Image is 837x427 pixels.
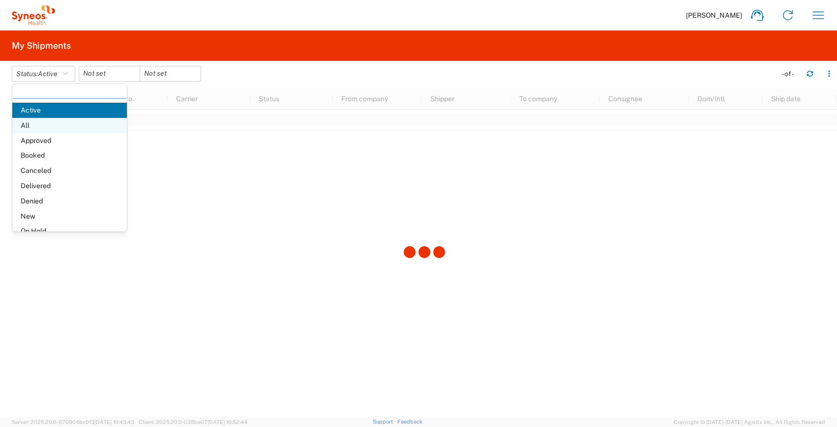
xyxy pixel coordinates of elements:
span: On Hold [12,224,127,239]
input: Not set [79,66,140,81]
span: Denied [12,194,127,209]
span: Booked [12,148,127,163]
span: [DATE] 10:43:43 [94,419,134,425]
span: [DATE] 10:52:44 [208,419,247,425]
a: Support [373,419,397,425]
span: Canceled [12,163,127,178]
span: Client: 2025.20.0-035ba07 [139,419,247,425]
span: Server: 2025.20.0-970904bc0f3 [12,419,134,425]
a: Feedback [397,419,422,425]
span: Active [12,103,127,118]
input: Not set [140,66,201,81]
span: Approved [12,133,127,148]
h2: My Shipments [12,40,71,52]
span: Active [38,70,58,78]
span: New [12,209,127,224]
span: All [12,118,127,133]
span: Copyright © [DATE]-[DATE] Agistix Inc., All Rights Reserved [674,418,825,427]
span: [PERSON_NAME] [686,11,742,20]
span: Delivered [12,178,127,194]
button: Status:Active [12,66,75,82]
div: - of - [781,69,799,78]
